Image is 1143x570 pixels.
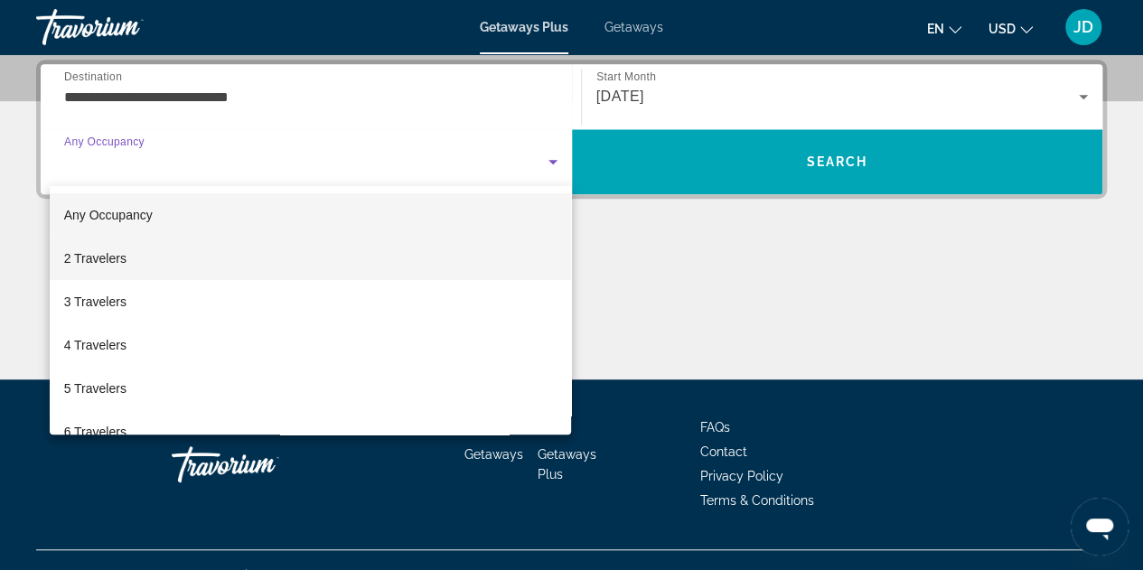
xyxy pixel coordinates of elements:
[1071,498,1129,556] iframe: Button to launch messaging window
[64,378,126,399] span: 5 Travelers
[64,291,126,313] span: 3 Travelers
[64,334,126,356] span: 4 Travelers
[64,248,126,269] span: 2 Travelers
[64,421,126,443] span: 6 Travelers
[64,208,153,222] span: Any Occupancy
